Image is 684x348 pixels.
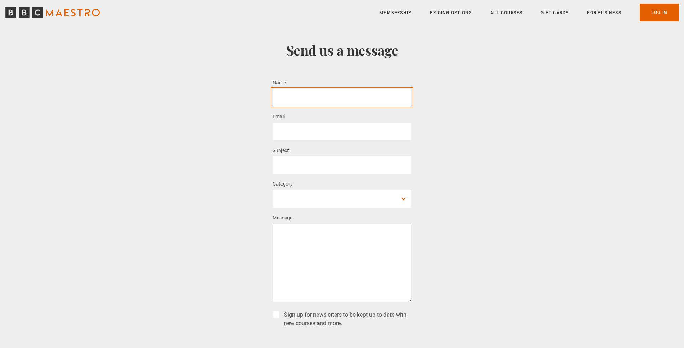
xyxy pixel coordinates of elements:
[273,146,289,155] label: Subject
[5,7,100,18] svg: BBC Maestro
[430,9,472,16] a: Pricing Options
[273,214,292,222] label: Message
[490,9,522,16] a: All Courses
[273,113,285,121] label: Email
[379,4,679,21] nav: Primary
[541,9,569,16] a: Gift Cards
[379,9,411,16] a: Membership
[281,311,411,328] label: Sign up for newsletters to be kept up to date with new courses and more.
[640,4,679,21] a: Log In
[273,180,293,188] label: Category
[587,9,621,16] a: For business
[273,79,286,87] label: Name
